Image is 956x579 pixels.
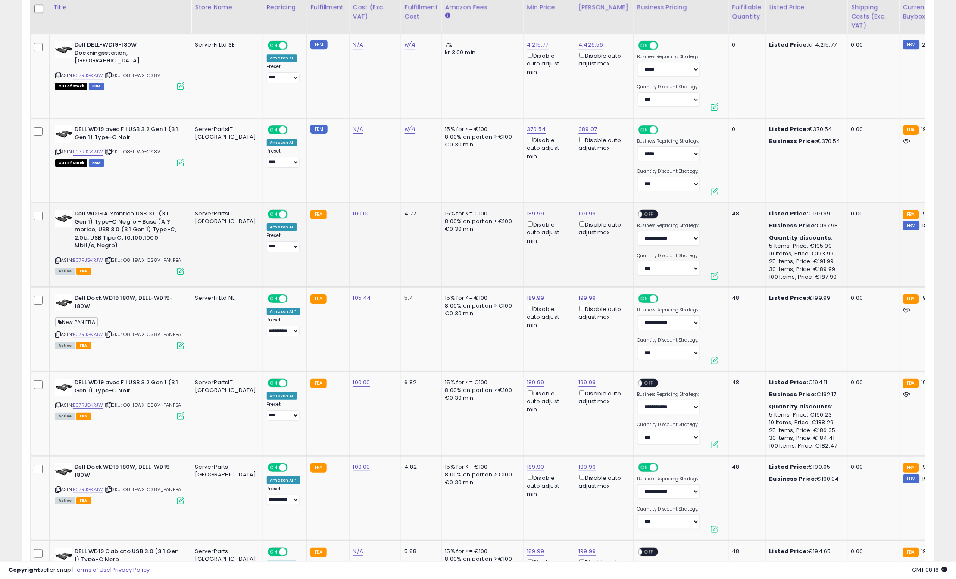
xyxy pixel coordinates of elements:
span: OFF [286,464,300,471]
span: | SKU: O8-1EWX-CS8V_PANFBA [105,331,181,338]
b: Business Price: [769,390,817,398]
a: 189.99 [527,294,544,302]
div: Cost (Exc. VAT) [353,3,397,21]
a: 370.54 [527,125,546,134]
div: 0 [732,41,759,49]
div: ASIN: [55,210,184,274]
span: OFF [657,464,671,471]
div: Preset: [267,233,300,252]
span: All listings that are currently out of stock and unavailable for purchase on Amazon [55,83,87,90]
label: Quantity Discount Strategy: [637,422,700,428]
span: 189 [922,221,931,230]
a: B07RJGKRJW [73,148,103,156]
a: 189.99 [527,463,544,471]
div: Disable auto adjust min [527,473,569,498]
div: [PERSON_NAME] [579,3,630,12]
div: 48 [732,379,759,386]
div: 15% for <= €100 [445,548,517,555]
img: 31TamNXgFsL._SL40_.jpg [55,548,72,565]
div: 10 Items, Price: €188.29 [769,419,841,426]
div: Amazon Fees [445,3,520,12]
b: Quantity discounts [769,233,831,242]
a: 100.00 [353,378,370,387]
a: B07RJGKRJW [73,402,103,409]
span: ON [269,380,279,387]
div: 4.77 [405,210,435,218]
span: OFF [642,380,656,387]
b: DELL WD19 avec Fil USB 3.2 Gen 1 (3.1 Gen 1) Type-C Noir [75,125,179,143]
div: ServerPartsIT [GEOGRAPHIC_DATA] [195,379,256,394]
a: 189.99 [527,378,544,387]
b: Listed Price: [769,40,809,49]
div: Disable auto adjust min [527,135,569,160]
a: 100.00 [353,463,370,471]
img: 31TamNXgFsL._SL40_.jpg [55,294,72,311]
div: 0.00 [851,463,893,471]
small: FBA [903,463,919,473]
b: Dell DELL-WD19-180W Dockningsstation, [GEOGRAPHIC_DATA] [75,41,179,67]
a: N/A [353,40,363,49]
b: Listed Price: [769,294,809,302]
b: Listed Price: [769,547,809,555]
a: N/A [353,125,363,134]
span: ON [269,295,279,302]
div: 15% for <= €100 [445,463,517,471]
div: ASIN: [55,41,184,89]
div: €0.30 min [445,394,517,402]
span: ON [639,126,650,134]
div: 0.00 [851,294,893,302]
div: 0.00 [851,125,893,133]
div: 0.00 [851,379,893,386]
span: FBA [76,268,91,275]
div: 25 Items, Price: €186.35 [769,426,841,434]
span: OFF [286,211,300,218]
span: OFF [286,295,300,302]
div: 0.00 [851,210,893,218]
label: Quantity Discount Strategy: [637,337,700,343]
span: ON [639,295,650,302]
div: Disable auto adjust max [579,304,627,321]
div: Disable auto adjust max [579,389,627,405]
small: FBA [903,294,919,304]
a: 199.99 [579,209,596,218]
span: ON [269,211,279,218]
span: 2132.03 [922,40,943,49]
label: Business Repricing Strategy: [637,54,700,60]
a: 189.99 [527,547,544,556]
div: Preset: [267,148,300,168]
div: ASIN: [55,379,184,419]
div: €190.04 [769,475,841,483]
div: Fulfillment [310,3,345,12]
div: Amazon AI [267,139,297,146]
span: OFF [286,42,300,49]
span: All listings that are currently out of stock and unavailable for purchase on Amazon [55,159,87,167]
span: FBM [89,159,104,167]
b: DELL WD19 avec Fil USB 3.2 Gen 1 (3.1 Gen 1) Type-C Noir [75,379,179,397]
div: 4.82 [405,463,435,471]
div: €199.99 [769,210,841,218]
div: ServerParts [GEOGRAPHIC_DATA] [195,463,256,479]
small: FBA [903,125,919,135]
span: All listings currently available for purchase on Amazon [55,497,75,504]
a: 199.99 [579,294,596,302]
div: 25 Items, Price: €191.99 [769,258,841,265]
label: Business Repricing Strategy: [637,307,700,313]
div: €370.54 [769,137,841,145]
span: OFF [657,42,671,49]
b: Business Price: [769,137,817,145]
div: ASIN: [55,294,184,348]
div: 8.00% on portion > €100 [445,218,517,225]
div: Fulfillable Quantity [732,3,762,21]
div: 48 [732,548,759,555]
div: 7% [445,41,517,49]
small: FBM [903,221,920,230]
div: 8.00% on portion > €100 [445,386,517,394]
span: | SKU: O8-1EWX-CS8V_PANFBA [105,402,181,408]
div: ServerFi Ltd SE [195,41,256,49]
div: Disable auto adjust min [527,389,569,414]
div: 15% for <= €100 [445,379,517,386]
span: New PAN FBA [55,317,98,327]
a: B07RJGKRJW [73,486,103,493]
span: | SKU: O8-1EWX-CS8V [105,148,160,155]
div: ServerParts [GEOGRAPHIC_DATA] [195,548,256,563]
